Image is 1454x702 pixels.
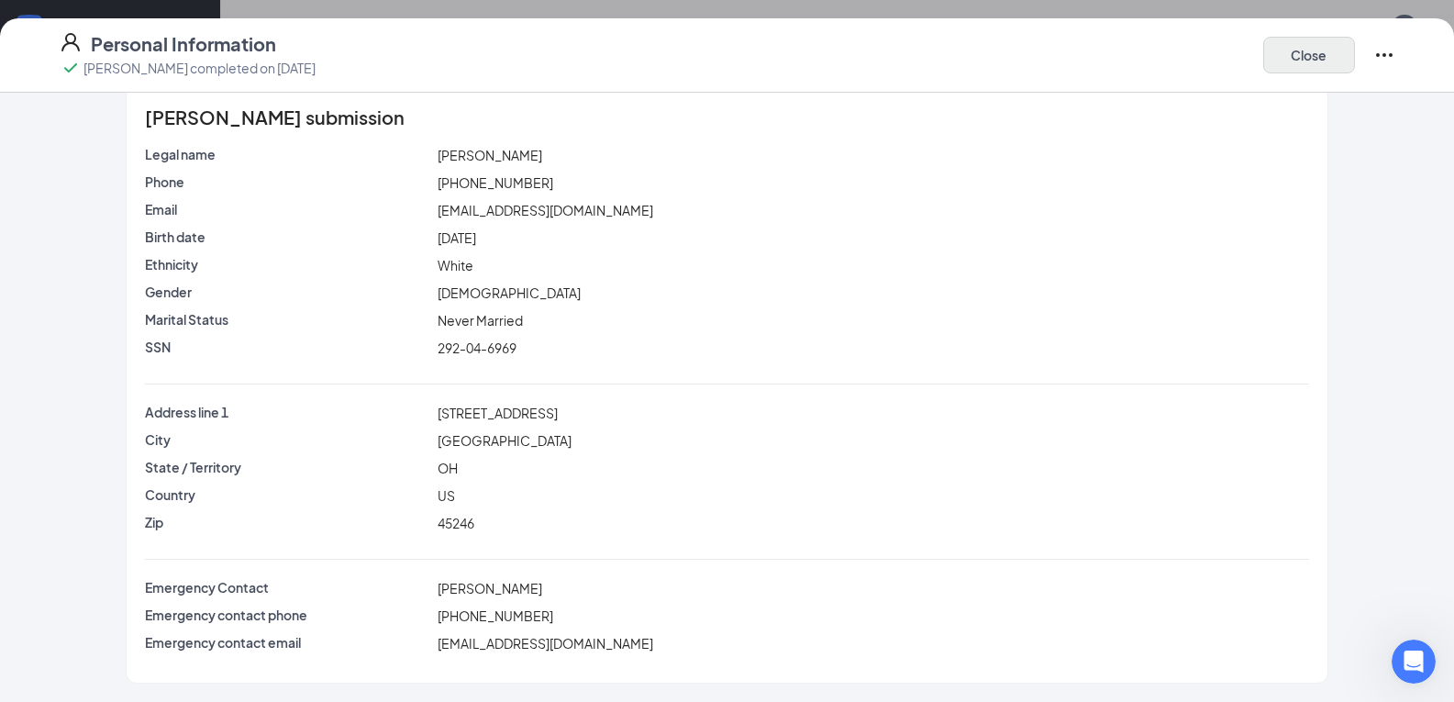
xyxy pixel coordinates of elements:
img: Profile image for Chloe [78,10,107,39]
p: SSN [145,338,430,356]
span: [PERSON_NAME] [438,580,542,596]
button: Emoji picker [28,562,43,576]
span: [EMAIL_ADDRESS][DOMAIN_NAME] [438,202,653,218]
span: 292-04-6969 [438,340,516,356]
p: Emergency contact email [145,633,430,652]
svg: User [60,31,82,53]
p: Phone [145,173,430,191]
span: [PHONE_NUMBER] [438,174,553,191]
svg: Checkmark [60,57,82,79]
svg: Ellipses [1373,44,1395,66]
span: [DEMOGRAPHIC_DATA] [438,284,581,301]
button: Close [1263,37,1355,73]
p: Zip [145,513,430,531]
p: Country [145,485,430,504]
p: Birth date [145,228,430,246]
p: Emergency Contact [145,578,430,596]
p: Ethnicity [145,255,430,273]
span: OH [438,460,458,476]
p: [PERSON_NAME] completed on [DATE] [83,59,316,77]
button: go back [12,7,47,42]
p: Emergency contact phone [145,606,430,624]
p: Back [DATE] [155,23,228,41]
p: City [145,430,430,449]
span: [DATE] [438,229,476,246]
span: [EMAIL_ADDRESS][DOMAIN_NAME] [438,635,653,652]
p: Marital Status [145,310,430,329]
p: Gender [145,283,430,301]
span: [GEOGRAPHIC_DATA] [438,432,572,449]
span: [PERSON_NAME] [438,147,542,163]
div: Close [322,7,355,40]
span: Never Married [438,312,523,329]
img: Profile image for Joserey [104,10,133,39]
p: Email [145,200,430,218]
h4: Personal Information [91,31,276,57]
button: Send a message… [315,554,344,584]
span: US [438,487,455,504]
button: Home [287,7,322,42]
span: [PHONE_NUMBER] [438,607,553,624]
span: [STREET_ADDRESS] [438,405,558,421]
span: 45246 [438,515,474,531]
textarea: Message… [16,486,351,554]
h1: Workstream [140,9,228,23]
span: [PERSON_NAME] submission [145,108,405,127]
p: Address line 1 [145,403,430,421]
p: State / Territory [145,458,430,476]
span: White [438,257,473,273]
p: Legal name [145,145,430,163]
iframe: Intercom live chat [1392,640,1436,684]
img: Profile image for Renz [52,10,82,39]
